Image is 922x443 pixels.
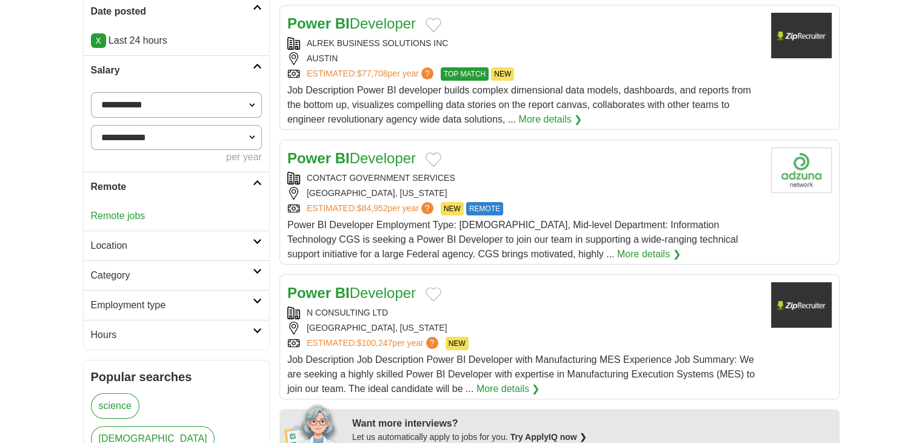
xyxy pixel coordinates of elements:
[91,393,139,419] a: science
[91,33,262,48] p: Last 24 hours
[287,150,416,166] a: Power BIDeveloper
[426,287,441,302] button: Add to favorite jobs
[91,180,253,194] h2: Remote
[307,202,436,215] a: ESTIMATED:$84,952per year?
[426,18,441,32] button: Add to favorite jobs
[352,416,832,431] div: Want more interviews?
[287,285,331,301] strong: Power
[335,15,350,32] strong: BI
[287,187,761,200] div: [GEOGRAPHIC_DATA], [US_STATE]
[426,337,438,349] span: ?
[491,67,514,81] span: NEW
[287,285,416,301] a: Power BIDeveloper
[84,172,269,201] a: Remote
[421,202,433,214] span: ?
[287,354,755,394] span: Job Description Job Description Power BI Developer with Manufacturing MES Experience Job Summary:...
[84,290,269,320] a: Employment type
[91,368,262,386] h2: Popular searches
[335,285,350,301] strong: BI
[287,306,761,319] div: N CONSULTING LTD
[441,202,464,215] span: NEW
[91,63,253,78] h2: Salary
[91,4,253,19] h2: Date posted
[357,69,388,78] span: $77,708
[91,268,253,283] h2: Category
[84,320,269,350] a: Hours
[91,298,253,313] h2: Employment type
[91,150,262,164] div: per year
[287,52,761,65] div: AUSTIN
[307,337,441,350] a: ESTIMATED:$100,247per year?
[421,67,433,79] span: ?
[91,33,106,48] a: X
[84,231,269,260] a: Location
[91,211,145,221] a: Remote jobs
[335,150,350,166] strong: BI
[287,15,416,32] a: Power BIDeveloper
[446,337,469,350] span: NEW
[441,67,489,81] span: TOP MATCH
[771,13,832,58] img: Company logo
[617,247,681,262] a: More details ❯
[510,432,587,442] a: Try ApplyIQ now ❯
[287,85,751,124] span: Job Description Power BI developer builds complex dimensional data models, dashboards, and report...
[307,67,436,81] a: ESTIMATED:$77,708per year?
[476,382,540,396] a: More details ❯
[287,172,761,184] div: CONTACT GOVERNMENT SERVICES
[287,150,331,166] strong: Power
[357,203,388,213] span: $84,952
[466,202,503,215] span: REMOTE
[91,238,253,253] h2: Location
[287,220,738,259] span: Power BI Developer Employment Type: [DEMOGRAPHIC_DATA], Mid-level Department: Information Technol...
[357,338,392,348] span: $100,247
[287,322,761,334] div: [GEOGRAPHIC_DATA], [US_STATE]
[91,328,253,342] h2: Hours
[287,37,761,50] div: ALREK BUSINESS SOLUTIONS INC
[426,152,441,167] button: Add to favorite jobs
[518,112,582,127] a: More details ❯
[771,282,832,328] img: Company logo
[84,260,269,290] a: Category
[84,55,269,85] a: Salary
[287,15,331,32] strong: Power
[771,147,832,193] img: Company logo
